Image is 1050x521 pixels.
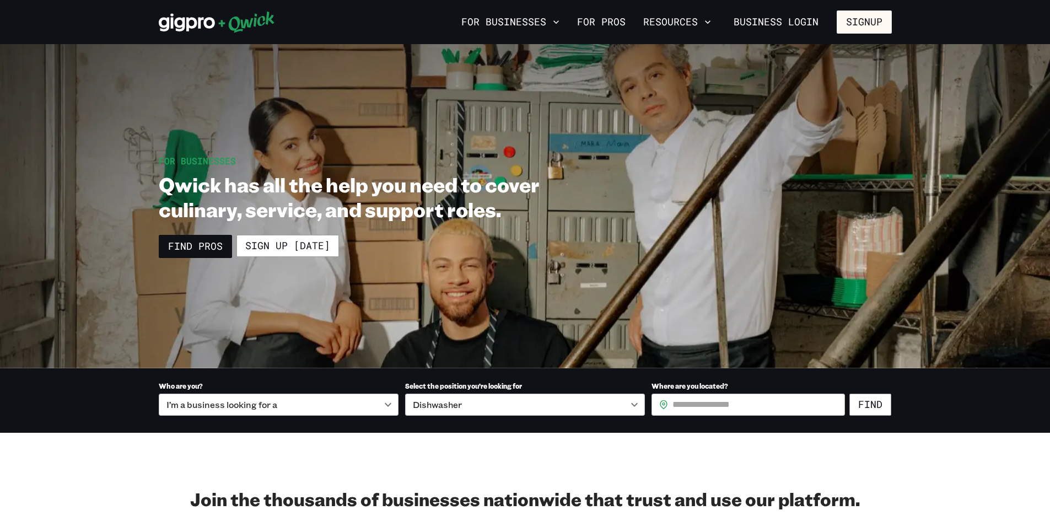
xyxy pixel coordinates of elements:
[159,382,203,390] span: Who are you?
[639,13,715,31] button: Resources
[849,394,891,416] button: Find
[405,382,522,390] span: Select the position you’re looking for
[724,10,828,34] a: Business Login
[837,10,892,34] button: Signup
[651,382,728,390] span: Where are you located?
[159,155,236,166] span: For Businesses
[159,235,232,258] a: Find Pros
[159,394,399,416] div: I’m a business looking for a
[405,394,645,416] div: Dishwasher
[573,13,630,31] a: For Pros
[236,235,339,257] a: Sign up [DATE]
[159,488,892,510] h2: Join the thousands of businesses nationwide that trust and use our platform.
[457,13,564,31] button: For Businesses
[159,172,599,222] h1: Qwick has all the help you need to cover culinary, service, and support roles.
